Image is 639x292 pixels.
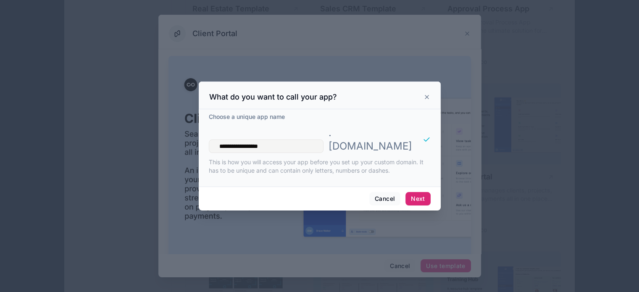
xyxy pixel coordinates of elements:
[405,192,430,205] button: Next
[329,126,412,153] p: . [DOMAIN_NAME]
[209,158,431,175] p: This is how you will access your app before you set up your custom domain. It has to be unique an...
[209,113,285,121] label: Choose a unique app name
[369,192,400,205] button: Cancel
[209,92,337,102] h3: What do you want to call your app?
